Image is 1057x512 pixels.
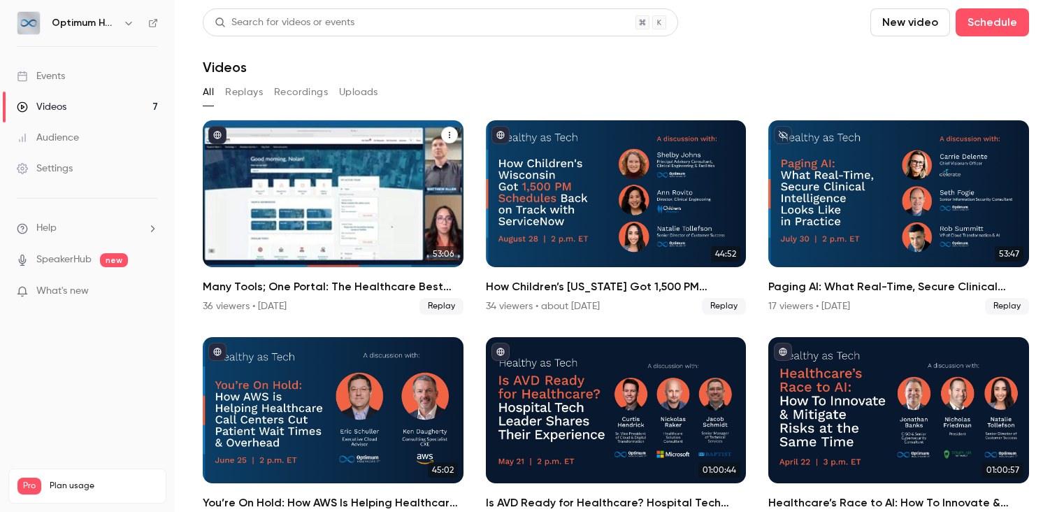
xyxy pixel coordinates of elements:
span: 53:06 [429,246,458,262]
span: new [100,253,128,267]
span: Replay [702,298,746,315]
span: Plan usage [50,481,157,492]
span: What's new [36,284,89,299]
iframe: Noticeable Trigger [141,285,158,298]
button: published [208,343,226,361]
a: SpeakerHub [36,253,92,267]
li: Paging AI: What Real-Time, Secure Clinical Intelligence Looks Like in Practice [768,120,1029,315]
h2: Healthcare’s Race to AI: How To Innovate & Mitigate Risks at the Same Time [768,495,1029,511]
span: Replay [985,298,1029,315]
span: 44:52 [711,246,740,262]
span: 01:00:57 [982,462,1023,478]
div: 17 viewers • [DATE] [768,299,850,313]
h2: You’re On Hold: How AWS Is Helping Healthcare Call Centers Cut Patient Wait Times & Overhead [203,495,463,511]
span: Pro [17,478,41,495]
span: 01:00:44 [698,462,740,478]
li: help-dropdown-opener [17,221,158,236]
div: Events [17,69,65,83]
div: Search for videos or events [215,15,354,30]
div: Videos [17,100,66,114]
a: 44:52How Children’s [US_STATE] Got 1,500 PM Schedules Back on Track With ServiceNow34 viewers • a... [486,120,747,315]
span: 53:47 [995,246,1023,262]
h2: Many Tools; One Portal: The Healthcare Best Practice for Employee Efficiency [203,278,463,295]
a: 53:47Paging AI: What Real-Time, Secure Clinical Intelligence Looks Like in Practice17 viewers • [... [768,120,1029,315]
span: Replay [419,298,463,315]
button: New video [870,8,950,36]
h2: How Children’s [US_STATE] Got 1,500 PM Schedules Back on Track With ServiceNow [486,278,747,295]
span: Help [36,221,57,236]
button: Schedule [956,8,1029,36]
div: Settings [17,162,73,176]
h2: Is AVD Ready for Healthcare? Hospital Tech Leader Shares Their Experience [486,495,747,511]
button: Recordings [274,81,328,104]
div: 36 viewers • [DATE] [203,299,287,313]
button: published [491,126,510,144]
button: published [774,343,792,361]
div: Audience [17,131,79,145]
span: 45:02 [428,462,458,478]
li: How Children’s Wisconsin Got 1,500 PM Schedules Back on Track With ServiceNow [486,120,747,315]
button: published [208,126,226,144]
img: Optimum Healthcare IT [17,12,40,34]
section: Videos [203,8,1029,504]
button: published [491,343,510,361]
div: 34 viewers • about [DATE] [486,299,600,313]
li: Many Tools; One Portal: The Healthcare Best Practice for Employee Efficiency [203,120,463,315]
button: Uploads [339,81,378,104]
button: All [203,81,214,104]
button: unpublished [774,126,792,144]
h1: Videos [203,59,247,76]
h2: Paging AI: What Real-Time, Secure Clinical Intelligence Looks Like in Practice [768,278,1029,295]
a: 53:06Many Tools; One Portal: The Healthcare Best Practice for Employee Efficiency36 viewers • [DA... [203,120,463,315]
button: Replays [225,81,263,104]
h6: Optimum Healthcare IT [52,16,117,30]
